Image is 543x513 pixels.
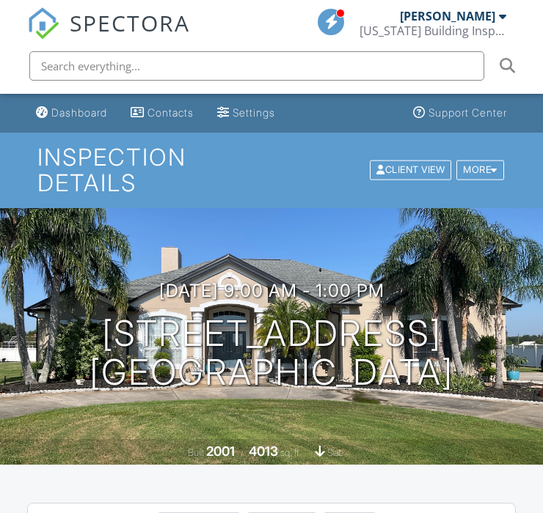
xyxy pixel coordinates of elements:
a: Client View [368,164,455,175]
img: The Best Home Inspection Software - Spectora [27,7,59,40]
a: Dashboard [30,100,113,127]
span: sq. ft. [280,447,301,458]
div: [PERSON_NAME] [400,9,495,23]
h3: [DATE] 9:00 am - 1:00 pm [159,281,385,300]
span: Built [188,447,204,458]
a: Support Center [407,100,513,127]
div: Dashboard [51,106,107,119]
div: Client View [370,160,451,180]
span: SPECTORA [70,7,190,38]
input: Search everything... [29,51,484,81]
a: Contacts [125,100,200,127]
div: Florida Building Inspection Group [360,23,506,38]
div: 4013 [249,443,278,459]
h1: Inspection Details [37,144,505,196]
div: Support Center [429,106,507,119]
h1: [STREET_ADDRESS] [GEOGRAPHIC_DATA] [90,314,453,392]
span: slab [327,447,343,458]
div: Settings [233,106,275,119]
div: More [456,160,504,180]
a: Settings [211,100,281,127]
a: SPECTORA [27,20,190,51]
div: Contacts [147,106,194,119]
div: 2001 [206,443,235,459]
